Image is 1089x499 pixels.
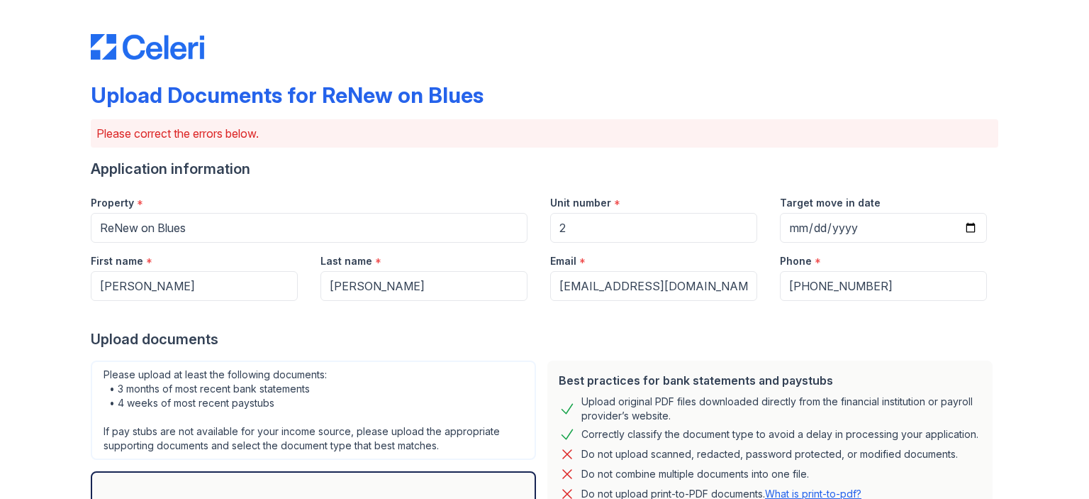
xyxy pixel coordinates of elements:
label: First name [91,254,143,268]
label: Phone [780,254,812,268]
p: Please correct the errors below. [96,125,993,142]
div: Do not combine multiple documents into one file. [581,466,809,483]
label: Last name [320,254,372,268]
div: Upload Documents for ReNew on Blues [91,82,484,108]
label: Target move in date [780,196,881,210]
div: Correctly classify the document type to avoid a delay in processing your application. [581,426,978,443]
img: CE_Logo_Blue-a8612792a0a2168367f1c8372b55b34899dd931a85d93a1a3d3e32e68fde9ad4.png [91,34,204,60]
div: Please upload at least the following documents: • 3 months of most recent bank statements • 4 wee... [91,361,536,460]
div: Upload documents [91,329,998,349]
div: Upload original PDF files downloaded directly from the financial institution or payroll provider’... [581,395,981,423]
label: Property [91,196,134,210]
div: Application information [91,159,998,179]
div: Best practices for bank statements and paystubs [559,372,981,389]
div: Do not upload scanned, redacted, password protected, or modified documents. [581,446,958,463]
label: Email [550,254,576,268]
label: Unit number [550,196,611,210]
